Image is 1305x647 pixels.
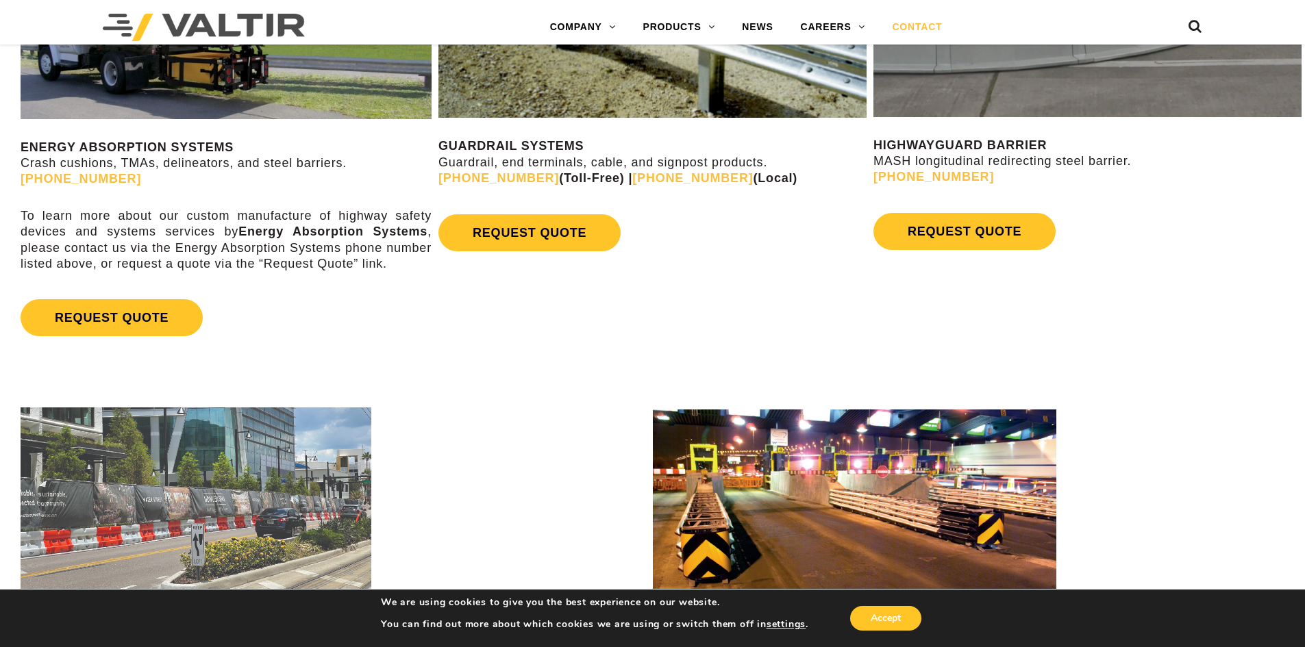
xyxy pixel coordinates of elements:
[21,208,432,272] p: To learn more about our custom manufacture of highway safety devices and systems services by , pl...
[787,14,879,41] a: CAREERS
[728,14,786,41] a: NEWS
[438,214,621,251] a: REQUEST QUOTE
[536,14,630,41] a: COMPANY
[630,14,729,41] a: PRODUCTS
[21,140,432,188] p: Crash cushions, TMAs, delineators, and steel barriers.
[21,172,141,186] a: [PHONE_NUMBER]
[21,140,234,154] strong: ENERGY ABSORPTION SYSTEMS
[438,171,559,185] a: [PHONE_NUMBER]
[632,171,753,185] a: [PHONE_NUMBER]
[438,138,867,186] p: Guardrail, end terminals, cable, and signpost products.
[381,618,808,631] p: You can find out more about which cookies we are using or switch them off in .
[103,14,305,41] img: Valtir
[21,299,203,336] a: REQUEST QUOTE
[653,409,1056,602] img: contact us valtir international
[238,225,427,238] strong: Energy Absorption Systems
[873,170,994,183] a: [PHONE_NUMBER]
[873,138,1047,152] strong: HIGHWAYGUARD BARRIER
[381,596,808,609] p: We are using cookies to give you the best experience on our website.
[438,171,797,185] strong: (Toll-Free) | (Local)
[873,138,1302,186] p: MASH longitudinal redirecting steel barrier.
[850,606,921,631] button: Accept
[767,618,806,631] button: settings
[438,139,584,153] strong: GUARDRAIL SYSTEMS
[873,213,1056,250] a: REQUEST QUOTE
[878,14,956,41] a: CONTACT
[21,407,371,600] img: Rentals contact us image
